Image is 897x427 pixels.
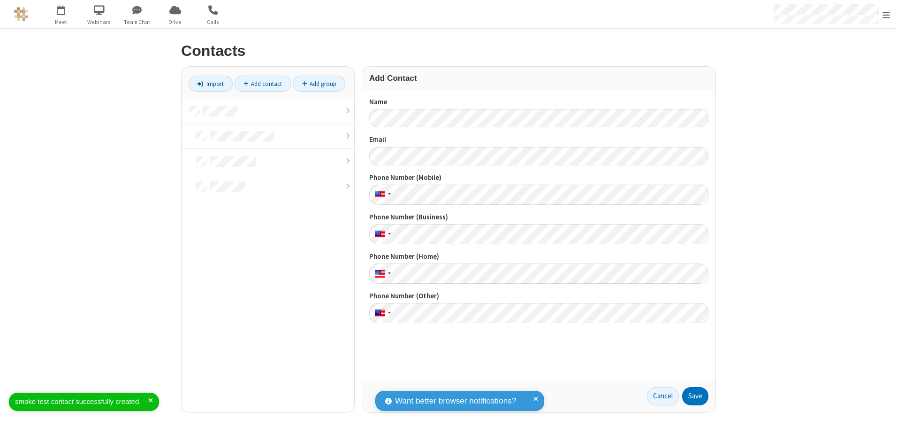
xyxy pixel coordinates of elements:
div: smoke test contact successfully created. [15,396,148,407]
label: Name [369,97,708,108]
label: Phone Number (Business) [369,212,708,223]
div: United States: + 1 [369,185,394,205]
h3: Add Contact [369,74,708,83]
div: United States: + 1 [369,224,394,244]
span: Drive [158,18,193,26]
iframe: Chat [874,403,890,420]
label: Email [369,134,708,145]
span: Team Chat [120,18,155,26]
span: Webinars [82,18,117,26]
label: Phone Number (Other) [369,291,708,302]
span: Meet [44,18,79,26]
a: Cancel [647,387,679,406]
h2: Contacts [181,43,716,59]
img: QA Selenium DO NOT DELETE OR CHANGE [14,7,28,21]
div: United States: + 1 [369,303,394,323]
a: Add contact [235,76,291,92]
a: Add group [293,76,345,92]
button: Save [682,387,708,406]
span: Want better browser notifications? [395,395,516,407]
a: Import [189,76,233,92]
span: Calls [196,18,231,26]
div: United States: + 1 [369,264,394,284]
label: Phone Number (Home) [369,251,708,262]
label: Phone Number (Mobile) [369,172,708,183]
